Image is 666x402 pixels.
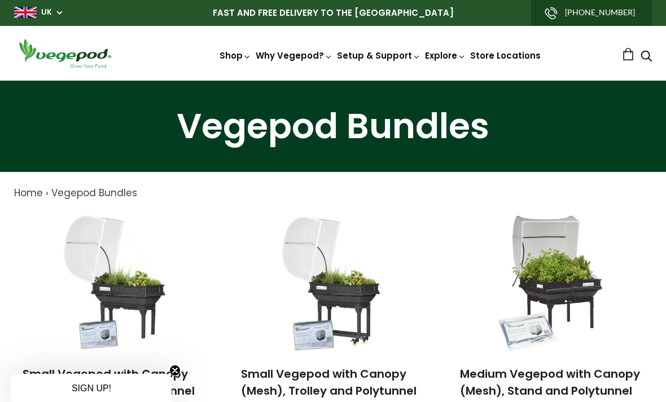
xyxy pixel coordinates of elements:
img: Medium Vegepod with Canopy (Mesh), Stand and Polytunnel cover - PRE-ORDER - Estimated Ship Date A... [492,212,611,353]
span: SIGN UP! [72,383,111,393]
a: Setup & Support [337,50,420,61]
span: › [46,186,49,200]
nav: breadcrumbs [14,186,652,201]
a: Store Locations [470,50,541,61]
a: Explore [425,50,466,61]
div: SIGN UP!Close teaser [11,374,172,402]
img: Small Vegepod with Canopy (Mesh), Stand and Polytunnel Cover [55,212,174,353]
img: gb_large.png [14,7,37,18]
img: Vegepod [14,37,116,69]
a: Vegepod Bundles [51,186,137,200]
a: Home [14,186,43,200]
button: Close teaser [169,365,181,376]
a: UK [41,7,52,18]
a: Why Vegepod? [256,50,332,61]
h1: Vegepod Bundles [14,109,652,144]
img: Small Vegepod with Canopy (Mesh), Trolley and Polytunnel Cover [274,212,392,353]
a: Shop [220,50,251,61]
a: Search [641,51,652,63]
